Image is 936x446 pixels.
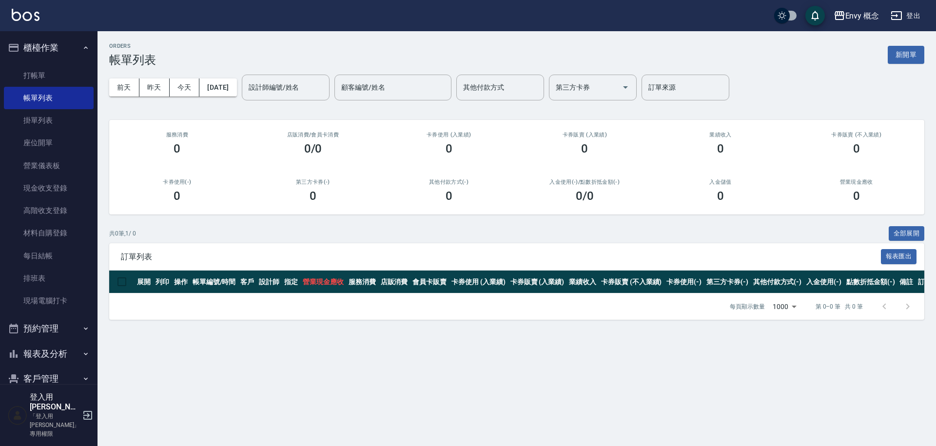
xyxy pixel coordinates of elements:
[730,302,765,311] p: 每頁顯示數量
[304,142,322,155] h3: 0/0
[618,79,633,95] button: Open
[599,271,664,293] th: 卡券販賣 (不入業績)
[392,179,505,185] h2: 其他付款方式(-)
[4,341,94,367] button: 報表及分析
[109,43,156,49] h2: ORDERS
[853,142,860,155] h3: 0
[664,179,777,185] h2: 入金儲值
[190,271,238,293] th: 帳單編號/時間
[410,271,449,293] th: 會員卡販賣
[4,87,94,109] a: 帳單列表
[528,132,641,138] h2: 卡券販賣 (入業績)
[4,316,94,341] button: 預約管理
[844,271,897,293] th: 點數折抵金額(-)
[4,290,94,312] a: 現場電腦打卡
[576,189,594,203] h3: 0 /0
[8,406,27,425] img: Person
[30,412,79,438] p: 「登入用[PERSON_NAME]」專用權限
[170,78,200,97] button: 今天
[887,7,924,25] button: 登出
[12,9,39,21] img: Logo
[282,271,300,293] th: 指定
[897,271,916,293] th: 備註
[4,222,94,244] a: 材料自購登錄
[121,179,234,185] h2: 卡券使用(-)
[508,271,567,293] th: 卡券販賣 (入業績)
[346,271,378,293] th: 服務消費
[830,6,883,26] button: Envy 概念
[805,6,825,25] button: save
[881,249,917,264] button: 報表匯出
[889,226,925,241] button: 全部展開
[135,271,153,293] th: 展開
[238,271,256,293] th: 客戶
[4,132,94,154] a: 座位開單
[449,271,508,293] th: 卡券使用 (入業績)
[310,189,316,203] h3: 0
[257,132,370,138] h2: 店販消費 /會員卡消費
[4,366,94,391] button: 客戶管理
[139,78,170,97] button: 昨天
[816,302,863,311] p: 第 0–0 筆 共 0 筆
[392,132,505,138] h2: 卡券使用 (入業績)
[800,132,913,138] h2: 卡券販賣 (不入業績)
[109,53,156,67] h3: 帳單列表
[446,189,452,203] h3: 0
[4,64,94,87] a: 打帳單
[257,179,370,185] h2: 第三方卡券(-)
[888,50,924,59] a: 新開單
[199,78,236,97] button: [DATE]
[853,189,860,203] h3: 0
[717,189,724,203] h3: 0
[4,267,94,290] a: 排班表
[300,271,346,293] th: 營業現金應收
[4,199,94,222] a: 高階收支登錄
[751,271,804,293] th: 其他付款方式(-)
[172,271,190,293] th: 操作
[30,392,79,412] h5: 登入用[PERSON_NAME]
[845,10,879,22] div: Envy 概念
[109,229,136,238] p: 共 0 筆, 1 / 0
[4,109,94,132] a: 掛單列表
[704,271,751,293] th: 第三方卡券(-)
[566,271,599,293] th: 業績收入
[769,293,800,320] div: 1000
[804,271,844,293] th: 入金使用(-)
[109,78,139,97] button: 前天
[4,35,94,60] button: 櫃檯作業
[800,179,913,185] h2: 營業現金應收
[446,142,452,155] h3: 0
[121,132,234,138] h3: 服務消費
[888,46,924,64] button: 新開單
[153,271,172,293] th: 列印
[378,271,410,293] th: 店販消費
[4,245,94,267] a: 每日結帳
[664,271,704,293] th: 卡券使用(-)
[581,142,588,155] h3: 0
[4,155,94,177] a: 營業儀表板
[717,142,724,155] h3: 0
[174,189,180,203] h3: 0
[881,252,917,261] a: 報表匯出
[664,132,777,138] h2: 業績收入
[174,142,180,155] h3: 0
[4,177,94,199] a: 現金收支登錄
[121,252,881,262] span: 訂單列表
[528,179,641,185] h2: 入金使用(-) /點數折抵金額(-)
[256,271,282,293] th: 設計師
